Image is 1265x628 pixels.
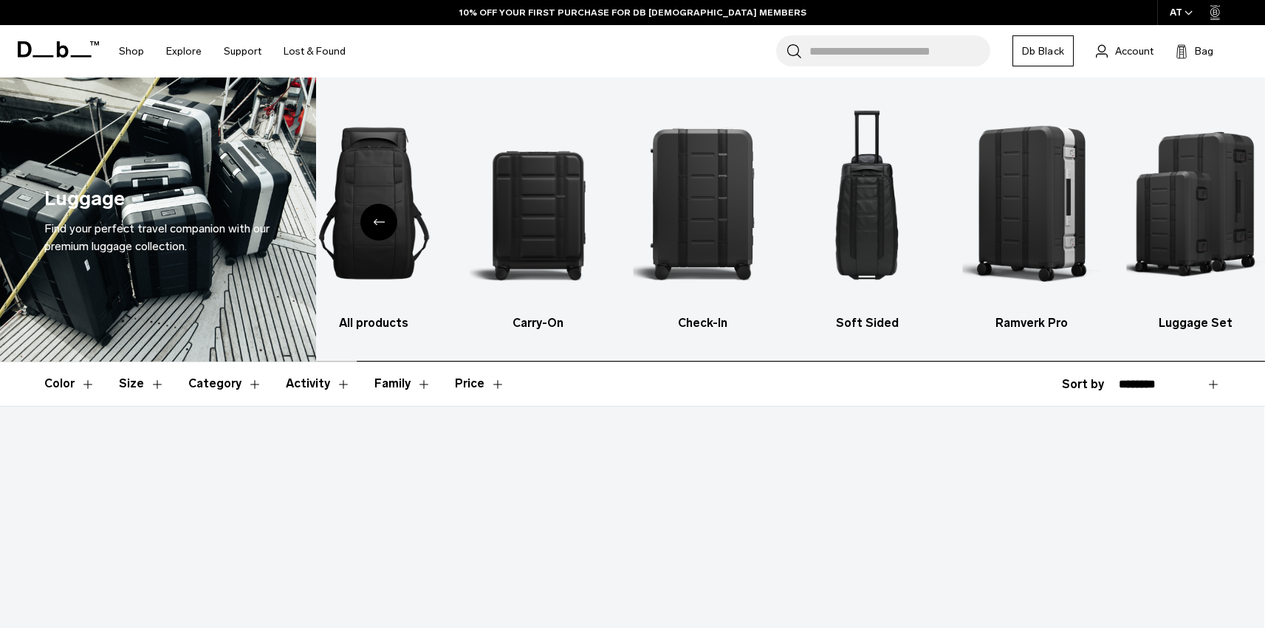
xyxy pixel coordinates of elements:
[469,100,608,332] a: Db Carry-On
[1115,44,1153,59] span: Account
[44,184,125,214] h1: Luggage
[1195,44,1213,59] span: Bag
[286,362,351,405] button: Toggle Filter
[1176,42,1213,60] button: Bag
[305,314,444,332] h3: All products
[469,100,608,332] li: 2 / 6
[798,100,936,332] a: Db Soft Sided
[284,25,346,77] a: Lost & Found
[305,100,444,307] img: Db
[1012,35,1074,66] a: Db Black
[44,362,95,405] button: Toggle Filter
[188,362,262,405] button: Toggle Filter
[305,100,444,332] li: 1 / 6
[798,100,936,307] img: Db
[305,100,444,332] a: Db All products
[798,314,936,332] h3: Soft Sided
[166,25,202,77] a: Explore
[469,100,608,307] img: Db
[1096,42,1153,60] a: Account
[962,314,1101,332] h3: Ramverk Pro
[634,100,772,307] img: Db
[962,100,1101,332] a: Db Ramverk Pro
[962,100,1101,332] li: 5 / 6
[469,314,608,332] h3: Carry-On
[119,25,144,77] a: Shop
[119,362,165,405] button: Toggle Filter
[224,25,261,77] a: Support
[108,25,357,77] nav: Main Navigation
[459,6,806,19] a: 10% OFF YOUR FIRST PURCHASE FOR DB [DEMOGRAPHIC_DATA] MEMBERS
[634,100,772,332] a: Db Check-In
[798,100,936,332] li: 4 / 6
[634,100,772,332] li: 3 / 6
[360,204,397,241] div: Previous slide
[44,221,270,253] span: Find your perfect travel companion with our premium luggage collection.
[634,314,772,332] h3: Check-In
[374,362,431,405] button: Toggle Filter
[455,362,505,405] button: Toggle Price
[962,100,1101,307] img: Db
